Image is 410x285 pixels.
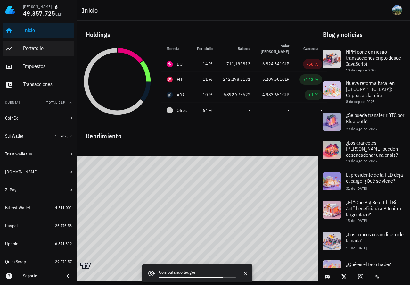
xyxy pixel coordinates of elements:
[346,261,391,267] span: ¿Qué es el taco trade?
[288,107,289,113] span: -
[318,24,410,45] div: Blog y noticias
[346,158,377,163] span: 18 de ago de 2025
[318,76,410,108] a: Nueva reforma fiscal en [GEOGRAPHIC_DATA]: Criptos en la mira 8 de sep de 2025
[197,61,213,67] div: 14 %
[23,273,59,279] div: Soporte
[81,24,314,45] div: Holdings
[5,133,24,139] div: Sui Wallet
[3,182,74,197] a: ZilPay 0
[346,126,377,131] span: 29 de ago de 2025
[223,61,250,67] div: 1711,199813
[197,91,213,98] div: 10 %
[282,61,289,67] span: CLP
[177,92,185,98] div: ADA
[346,80,395,98] span: Nueva reforma fiscal en [GEOGRAPHIC_DATA]: Criptos en la mira
[256,41,294,56] th: Valor [PERSON_NAME]
[3,146,74,162] a: Trust wallet 0
[55,223,72,228] span: 26.776,53
[346,246,367,250] span: 11 de [DATE]
[223,91,250,98] div: 5892,775522
[167,92,173,98] div: ADA-icon
[3,128,74,144] a: Sui Wallet 15.482,17
[46,100,65,105] span: Total CLP
[5,205,30,211] div: Bifrost Wallet
[3,218,74,233] a: Paypal 26.776,53
[177,61,185,67] div: DOT
[55,259,72,264] span: 29.072,57
[346,68,377,72] span: 10 de sep de 2025
[82,5,101,15] h1: Inicio
[218,41,256,56] th: Balance
[262,76,282,82] span: 5.209.501
[5,223,18,229] div: Paypal
[346,199,401,218] span: ¿El “One Big Beautiful Bill Act” beneficiará a Bitcoin a largo plazo?
[318,255,410,283] a: ¿Qué es el taco trade?
[159,269,236,277] div: Computando ledger
[167,76,173,83] div: FLR-icon
[70,151,72,156] span: 0
[197,107,213,114] div: 64 %
[80,263,91,269] a: Charting by TradingView
[3,164,74,180] a: [DOMAIN_NAME] 0
[3,254,74,269] a: QuickSwap 29.072,57
[3,95,74,110] button: CuentasTotal CLP
[23,63,72,69] div: Impuestos
[262,92,282,97] span: 4.983.651
[3,41,74,56] a: Portafolio
[197,76,213,83] div: 11 %
[308,92,318,98] div: +1 %
[55,205,72,210] span: 4.511.001
[5,241,19,247] div: Uphold
[262,61,282,67] span: 6.824.341
[346,99,374,104] span: 8 de sep de 2025
[223,76,250,83] div: 242.298,2131
[167,61,173,67] div: DOT-icon
[318,45,410,76] a: NPM pone en riesgo transacciones cripto desde JavaScript 10 de sep de 2025
[55,241,72,246] span: 6.871.312
[3,200,74,215] a: Bifrost Wallet 4.511.001
[177,76,184,83] div: FLR
[5,187,17,193] div: ZilPay
[318,136,410,167] a: ¿Los aranceles [PERSON_NAME] pueden desencadenar una crisis? 18 de ago de 2025
[3,23,74,38] a: Inicio
[5,151,27,157] div: Trust wallet
[23,45,72,51] div: Portafolio
[3,77,74,92] a: Transacciones
[346,48,401,67] span: NPM pone en riesgo transacciones cripto desde JavaScript
[23,27,72,33] div: Inicio
[346,231,404,244] span: ¿Los bancos crean dinero de la nada?
[70,115,72,120] span: 0
[192,41,218,56] th: Portafolio
[303,76,318,83] div: +143 %
[303,46,322,51] span: Ganancia
[81,126,314,141] div: Rendimiento
[55,133,72,138] span: 15.482,17
[70,187,72,192] span: 0
[307,61,318,67] div: -58 %
[346,112,404,124] span: ¿Se puede transferir BTC por Bluetooth?
[23,4,52,9] div: [PERSON_NAME]
[5,169,38,175] div: [DOMAIN_NAME]
[70,169,72,174] span: 0
[346,139,398,158] span: ¿Los aranceles [PERSON_NAME] pueden desencadenar una crisis?
[3,110,74,126] a: CoinEx 0
[282,92,289,97] span: CLP
[3,236,74,251] a: Uphold 6.871.312
[23,9,55,18] span: 49.357.725
[346,218,367,223] span: 15 de [DATE]
[282,76,289,82] span: CLP
[23,81,72,87] div: Transacciones
[55,11,63,17] span: CLP
[177,107,187,114] span: Otros
[3,59,74,74] a: Impuestos
[5,5,15,15] img: LedgiFi
[5,115,18,121] div: CoinEx
[318,167,410,196] a: El presidente de la FED deja el cargo: ¿Qué se viene? 31 de [DATE]
[5,259,26,264] div: QuickSwap
[346,172,403,184] span: El presidente de la FED deja el cargo: ¿Qué se viene?
[346,186,367,191] span: 31 de [DATE]
[318,196,410,227] a: ¿El “One Big Beautiful Bill Act” beneficiará a Bitcoin a largo plazo? 15 de [DATE]
[161,41,192,56] th: Moneda
[392,5,402,15] div: avatar
[249,107,250,113] span: -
